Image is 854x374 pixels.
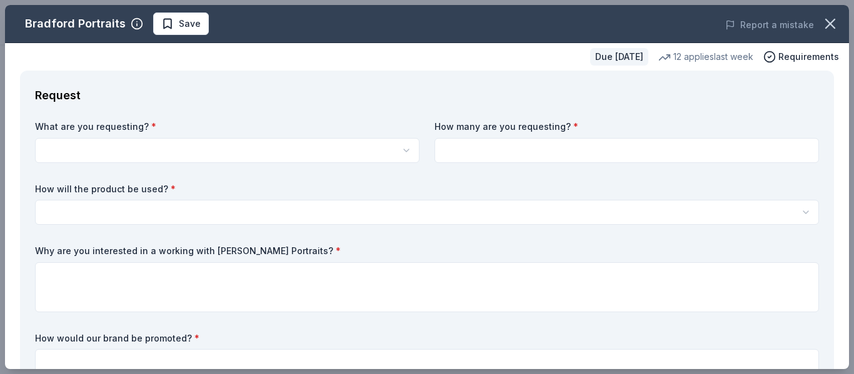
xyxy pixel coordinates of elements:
button: Report a mistake [725,17,814,32]
label: How would our brand be promoted? [35,332,819,345]
div: Request [35,86,819,106]
span: Save [179,16,201,31]
label: What are you requesting? [35,121,419,133]
label: Why are you interested in a working with [PERSON_NAME] Portraits? [35,245,819,257]
div: Due [DATE] [590,48,648,66]
button: Save [153,12,209,35]
span: Requirements [778,49,839,64]
div: Bradford Portraits [25,14,126,34]
button: Requirements [763,49,839,64]
label: How will the product be used? [35,183,819,195]
div: 12 applies last week [658,49,753,64]
label: How many are you requesting? [435,121,819,133]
